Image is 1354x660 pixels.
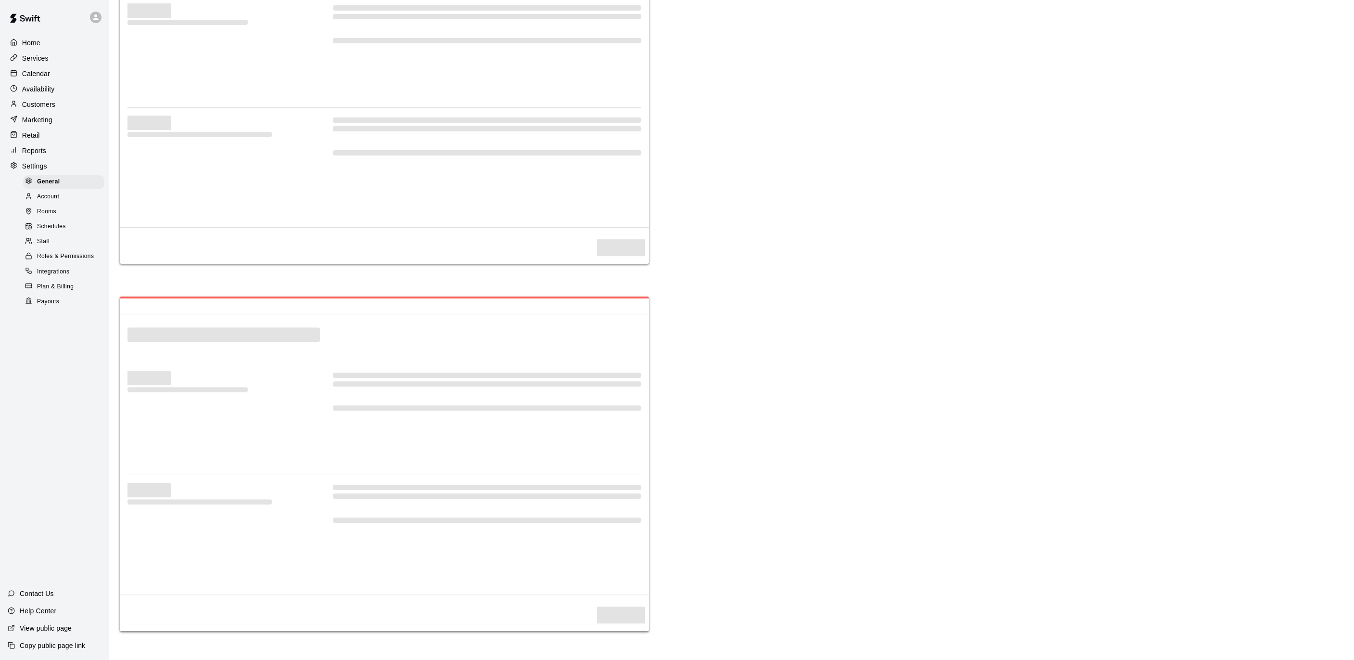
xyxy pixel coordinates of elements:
[22,130,40,140] p: Retail
[8,36,101,50] a: Home
[22,100,55,109] p: Customers
[8,82,101,96] a: Availability
[22,38,40,48] p: Home
[23,264,108,279] a: Integrations
[23,175,104,189] div: General
[8,143,101,158] a: Reports
[23,205,104,219] div: Rooms
[22,146,46,155] p: Reports
[23,250,104,263] div: Roles & Permissions
[8,159,101,173] a: Settings
[23,174,108,189] a: General
[37,282,74,292] span: Plan & Billing
[8,97,101,112] a: Customers
[23,189,108,204] a: Account
[8,66,101,81] a: Calendar
[37,207,56,217] span: Rooms
[23,279,108,294] a: Plan & Billing
[20,589,54,598] p: Contact Us
[23,249,108,264] a: Roles & Permissions
[23,220,108,234] a: Schedules
[37,192,59,202] span: Account
[23,280,104,294] div: Plan & Billing
[37,252,94,261] span: Roles & Permissions
[23,294,108,309] a: Payouts
[37,267,70,277] span: Integrations
[8,113,101,127] a: Marketing
[23,220,104,233] div: Schedules
[37,297,59,307] span: Payouts
[23,295,104,309] div: Payouts
[23,265,104,279] div: Integrations
[22,84,55,94] p: Availability
[37,177,60,187] span: General
[20,623,72,633] p: View public page
[37,222,66,232] span: Schedules
[8,128,101,142] a: Retail
[20,641,85,650] p: Copy public page link
[23,234,108,249] a: Staff
[23,235,104,248] div: Staff
[8,51,101,65] a: Services
[23,190,104,204] div: Account
[22,115,52,125] p: Marketing
[22,53,49,63] p: Services
[20,606,56,616] p: Help Center
[37,237,50,246] span: Staff
[22,161,47,171] p: Settings
[22,69,50,78] p: Calendar
[23,205,108,220] a: Rooms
